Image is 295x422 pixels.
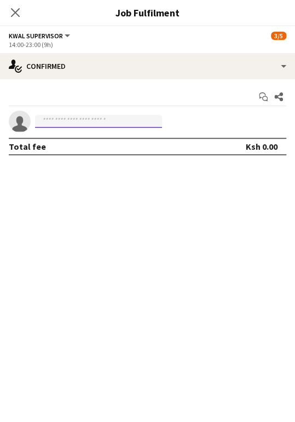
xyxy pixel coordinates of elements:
[9,141,46,152] div: Total fee
[271,32,286,40] span: 3/5
[9,40,286,49] div: 14:00-23:00 (9h)
[246,141,277,152] div: Ksh 0.00
[9,32,63,40] span: KWAL SUPERVISOR
[9,32,72,40] button: KWAL SUPERVISOR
